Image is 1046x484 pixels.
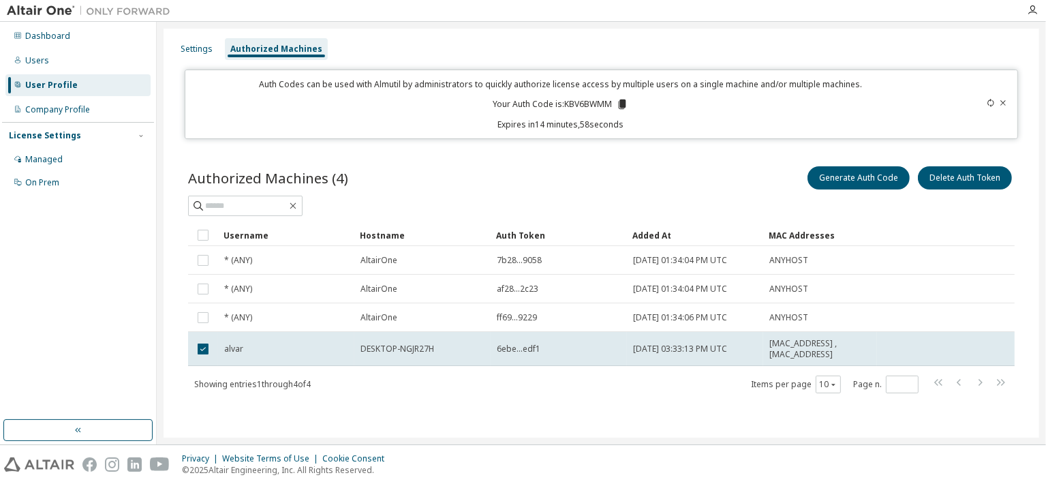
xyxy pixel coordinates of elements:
span: [DATE] 01:34:04 PM UTC [633,284,727,294]
div: User Profile [25,80,78,91]
span: AltairOne [360,255,397,266]
div: MAC Addresses [769,224,872,246]
span: [DATE] 01:34:04 PM UTC [633,255,727,266]
span: alvar [224,344,243,354]
span: AltairOne [360,284,397,294]
span: Page n. [853,376,919,393]
img: Altair One [7,4,177,18]
span: af28...2c23 [497,284,538,294]
span: Showing entries 1 through 4 of 4 [194,378,311,390]
p: Your Auth Code is: KBV6BWMM [493,98,628,110]
div: Company Profile [25,104,90,115]
button: 10 [819,379,837,390]
span: [MAC_ADDRESS] , [MAC_ADDRESS] [769,338,871,360]
span: Authorized Machines (4) [188,168,348,187]
div: On Prem [25,177,59,188]
button: Generate Auth Code [807,166,910,190]
div: Website Terms of Use [222,453,322,464]
span: * (ANY) [224,255,252,266]
img: instagram.svg [105,457,119,472]
img: youtube.svg [150,457,170,472]
div: Users [25,55,49,66]
span: ff69...9229 [497,312,537,323]
p: Auth Codes can be used with Almutil by administrators to quickly authorize license access by mult... [194,78,927,90]
span: DESKTOP-NGJR27H [360,344,434,354]
p: Expires in 14 minutes, 58 seconds [194,119,927,130]
button: Delete Auth Token [918,166,1012,190]
div: Authorized Machines [230,44,322,55]
span: * (ANY) [224,284,252,294]
span: Items per page [751,376,841,393]
span: 6ebe...edf1 [497,344,540,354]
div: Username [224,224,349,246]
span: ANYHOST [769,255,808,266]
span: ANYHOST [769,284,808,294]
img: linkedin.svg [127,457,142,472]
div: Hostname [360,224,485,246]
span: ANYHOST [769,312,808,323]
div: Cookie Consent [322,453,393,464]
span: [DATE] 03:33:13 PM UTC [633,344,727,354]
div: Settings [181,44,213,55]
div: Auth Token [496,224,621,246]
img: facebook.svg [82,457,97,472]
img: altair_logo.svg [4,457,74,472]
span: 7b28...9058 [497,255,542,266]
span: [DATE] 01:34:06 PM UTC [633,312,727,323]
div: Managed [25,154,63,165]
div: Dashboard [25,31,70,42]
p: © 2025 Altair Engineering, Inc. All Rights Reserved. [182,464,393,476]
span: AltairOne [360,312,397,323]
div: License Settings [9,130,81,141]
span: * (ANY) [224,312,252,323]
div: Added At [632,224,758,246]
div: Privacy [182,453,222,464]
